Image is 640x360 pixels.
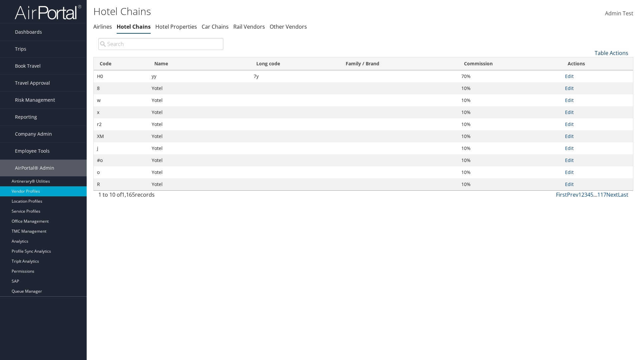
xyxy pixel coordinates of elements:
td: r2 [94,118,148,130]
a: Hotel Properties [155,23,197,30]
td: R [94,178,148,190]
div: 1 to 10 of records [98,191,223,202]
th: Actions [562,57,633,70]
th: Name: activate to sort column ascending [148,57,250,70]
th: Long code: activate to sort column ascending [250,57,340,70]
a: 117 [597,191,606,198]
span: … [593,191,597,198]
td: 70% [458,70,562,82]
td: Yotel [148,178,250,190]
a: Edit [565,85,574,91]
td: 10% [458,130,562,142]
a: 4 [587,191,590,198]
a: Prev [567,191,578,198]
td: 10% [458,94,562,106]
td: Yotel [148,94,250,106]
td: Yotel [148,82,250,94]
a: Airlines [93,23,112,30]
th: Family / Brand: activate to sort column ascending [340,57,458,70]
td: x [94,106,148,118]
input: Search [98,38,223,50]
span: Travel Approval [15,75,50,91]
a: Admin Test [605,3,633,24]
td: Yotel [148,154,250,166]
span: AirPortal® Admin [15,160,54,176]
span: 1,165 [122,191,135,198]
a: Last [618,191,628,198]
td: 7y [250,70,340,82]
span: Reporting [15,109,37,125]
a: 3 [584,191,587,198]
a: Edit [565,109,574,115]
td: 10% [458,118,562,130]
span: Dashboards [15,24,42,40]
td: Yotel [148,118,250,130]
a: Next [606,191,618,198]
td: Yotel [148,166,250,178]
a: Table Actions [595,49,628,57]
td: XM [94,130,148,142]
h1: Hotel Chains [93,4,453,18]
span: Risk Management [15,92,55,108]
td: Yotel [148,106,250,118]
td: 10% [458,82,562,94]
th: Commission: activate to sort column ascending [458,57,562,70]
a: Car Chains [202,23,229,30]
span: Trips [15,41,26,57]
td: 10% [458,154,562,166]
span: Admin Test [605,10,633,17]
a: Edit [565,121,574,127]
td: o [94,166,148,178]
a: 1 [578,191,581,198]
td: 10% [458,142,562,154]
a: Edit [565,97,574,103]
td: 8 [94,82,148,94]
a: Edit [565,169,574,175]
img: airportal-logo.png [15,4,81,20]
td: Yotel [148,142,250,154]
a: First [556,191,567,198]
a: Other Vendors [270,23,307,30]
span: Company Admin [15,126,52,142]
a: Edit [565,145,574,151]
td: j [94,142,148,154]
a: 2 [581,191,584,198]
span: Book Travel [15,58,41,74]
a: 5 [590,191,593,198]
a: Edit [565,133,574,139]
span: Employee Tools [15,143,50,159]
td: #o [94,154,148,166]
td: 10% [458,178,562,190]
td: Yotel [148,130,250,142]
a: Rail Vendors [233,23,265,30]
td: 10% [458,166,562,178]
td: H0 [94,70,148,82]
td: yy [148,70,250,82]
td: 10% [458,106,562,118]
th: Code: activate to sort column ascending [94,57,148,70]
a: Edit [565,157,574,163]
a: Edit [565,73,574,79]
a: Edit [565,181,574,187]
td: w [94,94,148,106]
a: Hotel Chains [117,23,151,30]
